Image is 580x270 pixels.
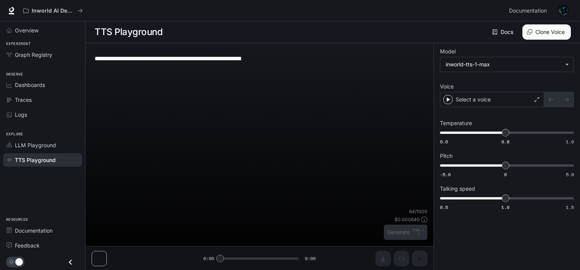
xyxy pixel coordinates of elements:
span: Graph Registry [15,51,52,59]
span: Traces [15,96,32,104]
span: Logs [15,111,27,119]
span: LLM Playground [15,141,56,149]
a: Overview [3,24,82,37]
span: 5.0 [566,171,574,178]
p: Select a voice [456,96,491,103]
button: Close drawer [62,254,79,270]
a: Traces [3,93,82,106]
span: Dashboards [15,81,45,89]
button: Clone Voice [522,24,571,40]
span: Documentation [15,227,53,235]
a: Logs [3,108,82,121]
span: -5.0 [440,171,451,178]
span: 0 [504,171,507,178]
p: Pitch [440,153,453,159]
span: 1.0 [501,204,509,211]
a: Feedback [3,239,82,252]
a: Documentation [506,3,553,18]
a: Dashboards [3,78,82,92]
a: LLM Playground [3,138,82,152]
p: 64 / 1000 [409,208,427,215]
span: Feedback [15,241,40,249]
p: Voice [440,84,454,89]
span: Documentation [509,6,547,16]
div: inworld-tts-1-max [446,61,561,68]
p: $ 0.000640 [395,216,420,223]
span: TTS Playground [15,156,56,164]
span: 1.0 [566,138,574,145]
a: Documentation [3,224,82,237]
div: inworld-tts-1-max [440,57,574,72]
span: 0.6 [440,138,448,145]
img: User avatar [558,5,569,16]
span: 1.5 [566,204,574,211]
a: TTS Playground [3,153,82,167]
span: 0.5 [440,204,448,211]
p: Model [440,49,456,54]
span: Overview [15,26,39,34]
a: Docs [491,24,516,40]
span: Dark mode toggle [15,257,23,266]
p: Inworld AI Demos [32,8,74,14]
span: 0.8 [501,138,509,145]
button: User avatar [556,3,571,18]
button: All workspaces [20,3,86,18]
a: Graph Registry [3,48,82,61]
p: Talking speed [440,186,475,191]
p: Temperature [440,121,472,126]
h1: TTS Playground [95,24,163,40]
